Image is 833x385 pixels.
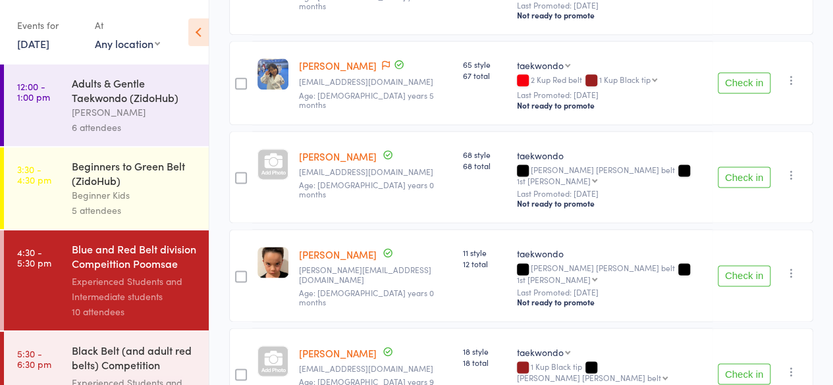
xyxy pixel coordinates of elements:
div: 1 Kup Black tip [517,362,707,382]
small: kisun6@hotmail.com [299,364,452,373]
span: Age: [DEMOGRAPHIC_DATA] years 5 months [299,90,434,110]
small: urrarra83@gmail.com [299,77,452,86]
div: taekwondo [517,247,707,260]
div: 6 attendees [72,120,198,135]
small: Last Promoted: [DATE] [517,1,707,10]
a: [PERSON_NAME] [299,247,377,261]
span: 65 style [463,59,506,70]
img: image1635820599.png [257,247,288,278]
div: [PERSON_NAME] [72,105,198,120]
div: 2 Kup Red belt [517,75,707,86]
button: Check in [718,167,770,188]
div: Beginner Kids [72,188,198,203]
img: image1660893139.png [257,59,288,90]
small: Last Promoted: [DATE] [517,90,707,99]
div: Adults & Gentle Taekwondo (ZidoHub) [72,76,198,105]
a: [PERSON_NAME] [299,59,377,72]
button: Check in [718,72,770,93]
div: taekwondo [517,149,707,162]
span: 68 style [463,149,506,160]
a: 12:00 -1:00 pmAdults & Gentle Taekwondo (ZidoHub)[PERSON_NAME]6 attendees [4,64,209,146]
time: 5:30 - 6:30 pm [17,348,51,369]
a: [PERSON_NAME] [299,149,377,163]
time: 12:00 - 1:00 pm [17,81,50,102]
div: Black Belt (and adult red belts) Competition Pooms... [72,343,198,375]
div: Not ready to promote [517,297,707,307]
div: [PERSON_NAME] [PERSON_NAME] belt [517,373,661,382]
span: Age: [DEMOGRAPHIC_DATA] years 0 months [299,179,434,199]
div: At [95,14,160,36]
div: 1st [PERSON_NAME] [517,275,591,284]
div: Not ready to promote [517,10,707,20]
small: Last Promoted: [DATE] [517,288,707,297]
div: 5 attendees [72,203,198,218]
small: yuri-wright@runbox.com [299,265,452,284]
small: Last Promoted: [DATE] [517,189,707,198]
button: Check in [718,363,770,384]
span: Age: [DEMOGRAPHIC_DATA] years 0 months [299,287,434,307]
time: 4:30 - 5:30 pm [17,247,51,268]
a: [PERSON_NAME] [299,346,377,360]
div: 10 attendees [72,304,198,319]
time: 3:30 - 4:30 pm [17,164,51,185]
span: 11 style [463,247,506,258]
div: [PERSON_NAME] [PERSON_NAME] belt [517,165,707,185]
div: [PERSON_NAME] [PERSON_NAME] belt [517,263,707,283]
div: 1 Kup Black tip [599,75,651,84]
span: 68 total [463,160,506,171]
span: 18 style [463,346,506,357]
div: Not ready to promote [517,100,707,111]
div: Blue and Red Belt division Compeittion Poomsae (Zi... [72,242,198,274]
button: Check in [718,265,770,286]
div: Experienced Students and Intermediate students [72,274,198,304]
div: taekwondo [517,346,564,359]
a: 4:30 -5:30 pmBlue and Red Belt division Compeittion Poomsae (Zi...Experienced Students and Interm... [4,230,209,330]
span: 67 total [463,70,506,81]
small: elisachentt@gmail.com [299,167,452,176]
div: Beginners to Green Belt (ZidoHub) [72,159,198,188]
div: Events for [17,14,82,36]
div: Not ready to promote [517,198,707,209]
a: [DATE] [17,36,49,51]
span: 12 total [463,258,506,269]
div: taekwondo [517,59,564,72]
div: Any location [95,36,160,51]
span: 18 total [463,357,506,368]
div: 1st [PERSON_NAME] [517,176,591,185]
a: 3:30 -4:30 pmBeginners to Green Belt (ZidoHub)Beginner Kids5 attendees [4,147,209,229]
